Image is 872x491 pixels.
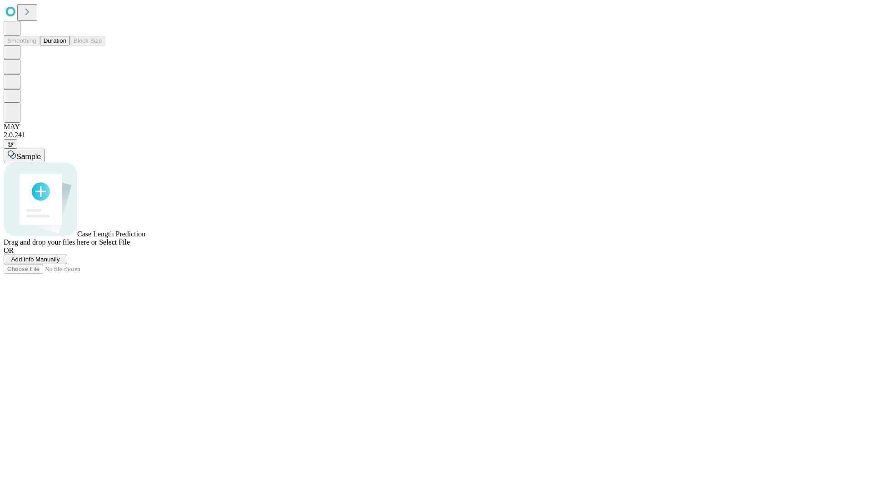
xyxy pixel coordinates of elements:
[77,230,145,238] span: Case Length Prediction
[7,140,14,147] span: @
[99,238,130,246] span: Select File
[11,256,60,263] span: Add Info Manually
[4,36,40,45] button: Smoothing
[16,153,41,160] span: Sample
[4,149,45,162] button: Sample
[4,255,67,264] button: Add Info Manually
[4,246,14,254] span: OR
[4,238,97,246] span: Drag and drop your files here or
[40,36,70,45] button: Duration
[70,36,105,45] button: Block Size
[4,131,868,139] div: 2.0.241
[4,123,868,131] div: MAY
[4,139,17,149] button: @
